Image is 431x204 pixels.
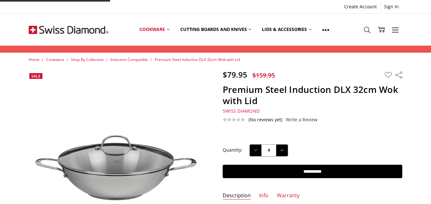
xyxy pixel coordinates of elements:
a: Premium Steel Induction DLX 32cm Wok with Lid [155,57,240,62]
a: Sign In [381,2,402,11]
a: Cookware [134,15,175,44]
a: Create Account [341,2,380,11]
span: $79.95 [223,69,247,80]
span: (No reviews yet) [249,117,282,122]
span: Sale [31,73,41,79]
h1: Premium Steel Induction DLX 32cm Wok with Lid [223,84,402,106]
label: Quantity: [223,147,242,154]
a: Description [223,192,251,200]
a: Write a Review [286,117,317,122]
img: Free Shipping On Every Order [29,14,108,46]
a: Cutting boards and knives [175,15,257,44]
span: $159.95 [252,71,275,79]
a: Info [259,192,268,200]
a: Swiss Diamond [223,108,260,114]
a: Show All [317,15,335,44]
a: Induction Compatible [110,57,148,62]
a: Home [29,57,40,62]
a: Cookware [46,57,64,62]
a: Shop By Collection [71,57,104,62]
a: Warranty [277,192,300,200]
a: Lids & Accessories [256,15,316,44]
